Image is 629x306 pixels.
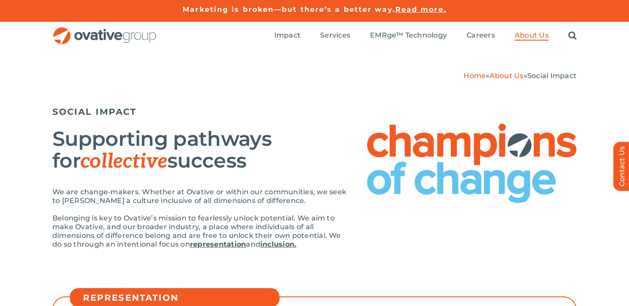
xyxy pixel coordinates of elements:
[463,72,577,80] span: » »
[467,31,495,40] span: Careers
[463,72,486,80] a: Home
[367,124,577,203] img: Social Impact – Champions of Change Logo
[52,107,577,117] h5: SOCIAL IMPACT
[80,149,167,174] span: collective
[246,240,260,248] span: and
[52,128,349,172] h2: Supporting pathways for success
[274,22,577,50] nav: Menu
[183,5,395,14] a: Marketing is broken—but there’s a better way.
[515,31,549,40] span: About Us
[274,31,301,41] a: Impact
[83,292,275,303] h5: REPRESENTATION
[260,240,296,248] a: inclusion.
[395,5,446,14] a: Read more.
[190,240,246,248] a: representation
[274,31,301,40] span: Impact
[370,31,447,41] a: EMRge™ Technology
[490,72,524,80] a: About Us
[568,31,577,41] a: Search
[52,214,349,249] p: Belonging is key to Ovative’s mission to fearlessly unlock potential. We aim to make Ovative, and...
[370,31,447,40] span: EMRge™ Technology
[52,26,157,34] a: OG_Full_horizontal_RGB
[515,31,549,41] a: About Us
[52,188,349,205] p: We are change-makers. Whether at Ovative or within our communities, we seek to [PERSON_NAME] a cu...
[320,31,350,41] a: Services
[527,72,577,80] span: Social Impact
[320,31,350,40] span: Services
[467,31,495,41] a: Careers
